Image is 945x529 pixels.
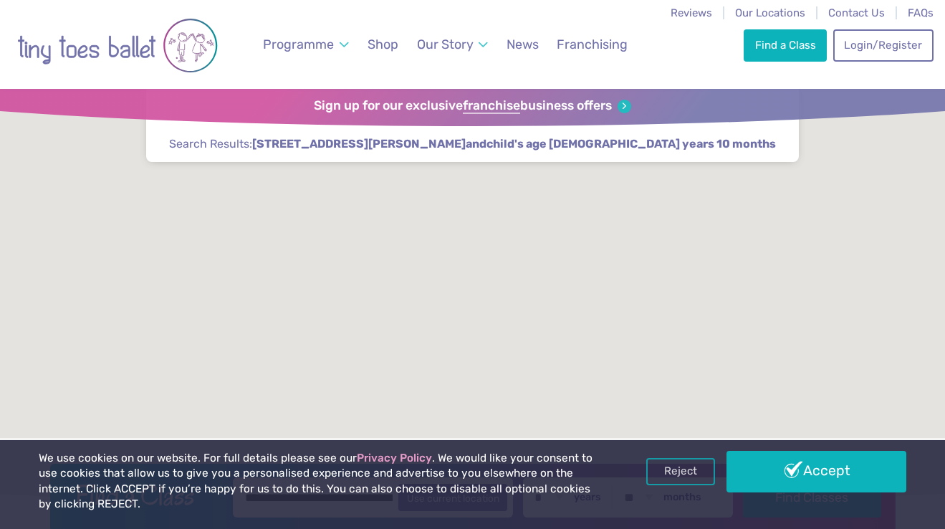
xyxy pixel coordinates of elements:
span: Franchising [557,37,628,52]
span: Programme [263,37,334,52]
a: Reject [646,458,715,485]
span: Shop [368,37,398,52]
span: News [507,37,539,52]
a: Shop [361,29,405,61]
a: Contact Us [828,6,885,19]
a: Our Locations [735,6,805,19]
a: Our Story [411,29,495,61]
strong: and [252,137,776,151]
a: Programme [257,29,356,61]
span: Our Story [417,37,474,52]
a: Privacy Policy [357,452,432,464]
span: child's age [DEMOGRAPHIC_DATA] years 10 months [486,136,776,152]
strong: franchise [463,98,520,114]
a: Find a Class [744,29,827,61]
p: We use cookies on our website. For full details please see our . We would like your consent to us... [39,451,603,513]
a: Accept [726,451,906,492]
a: Reviews [671,6,712,19]
a: Franchising [550,29,634,61]
a: Login/Register [833,29,934,61]
a: News [500,29,545,61]
a: Sign up for our exclusivefranchisebusiness offers [314,98,631,114]
a: FAQs [908,6,934,19]
img: tiny toes ballet [17,9,218,82]
span: [STREET_ADDRESS][PERSON_NAME] [252,136,466,152]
